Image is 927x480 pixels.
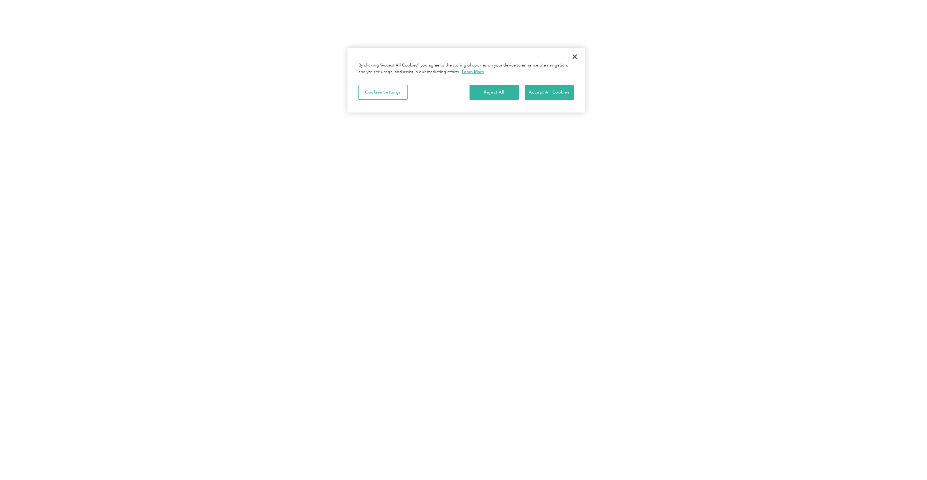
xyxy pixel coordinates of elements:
[358,85,408,100] button: Cookies Settings
[525,85,574,100] button: Accept All Cookies
[347,48,585,113] div: Privacy
[347,48,585,113] div: Cookie banner
[567,49,583,65] button: Close
[358,62,574,75] div: By clicking “Accept All Cookies”, you agree to the storing of cookies on your device to enhance s...
[462,69,484,74] a: More information about your privacy, opens in a new tab
[470,85,519,100] button: Reject All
